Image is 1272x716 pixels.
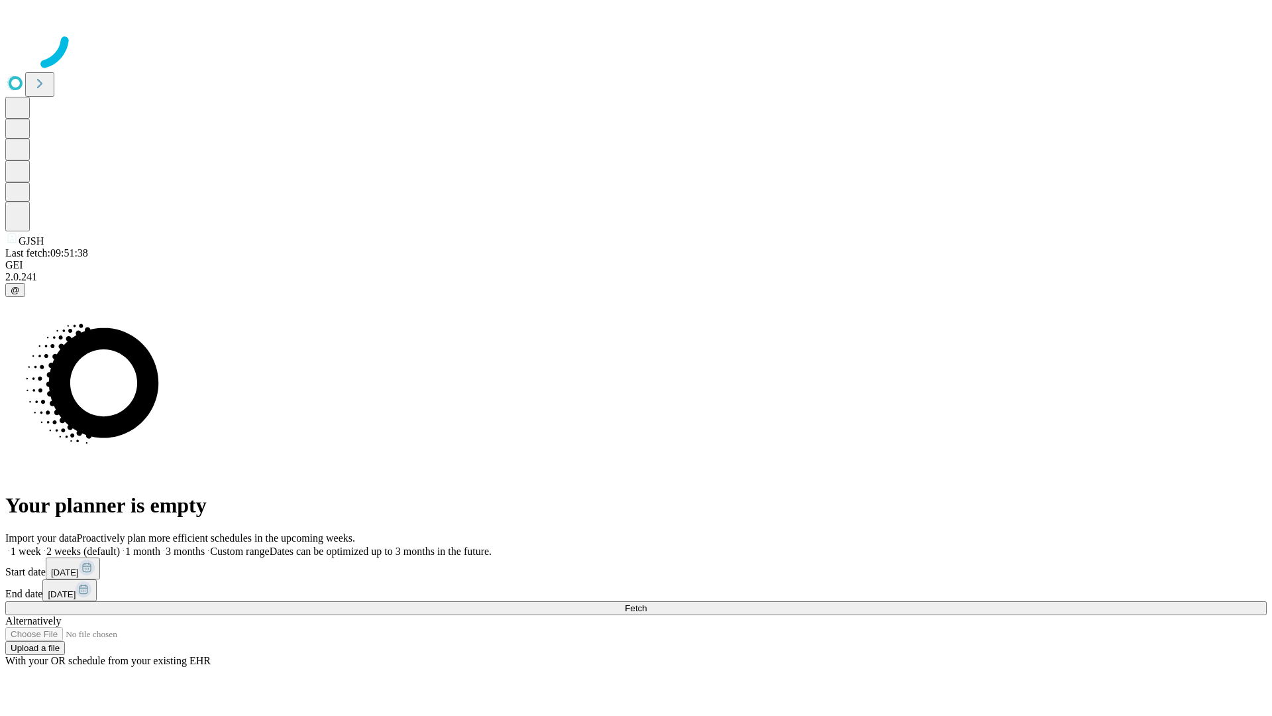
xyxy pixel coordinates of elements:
[5,601,1267,615] button: Fetch
[5,493,1267,518] h1: Your planner is empty
[46,558,100,579] button: [DATE]
[5,579,1267,601] div: End date
[42,579,97,601] button: [DATE]
[166,546,205,557] span: 3 months
[5,259,1267,271] div: GEI
[625,603,647,613] span: Fetch
[5,558,1267,579] div: Start date
[48,589,76,599] span: [DATE]
[5,532,77,544] span: Import your data
[210,546,269,557] span: Custom range
[11,546,41,557] span: 1 week
[51,567,79,577] span: [DATE]
[5,271,1267,283] div: 2.0.241
[19,235,44,247] span: GJSH
[270,546,492,557] span: Dates can be optimized up to 3 months in the future.
[5,615,61,626] span: Alternatively
[125,546,160,557] span: 1 month
[5,641,65,655] button: Upload a file
[11,285,20,295] span: @
[46,546,120,557] span: 2 weeks (default)
[5,283,25,297] button: @
[5,655,211,666] span: With your OR schedule from your existing EHR
[5,247,88,259] span: Last fetch: 09:51:38
[77,532,355,544] span: Proactively plan more efficient schedules in the upcoming weeks.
